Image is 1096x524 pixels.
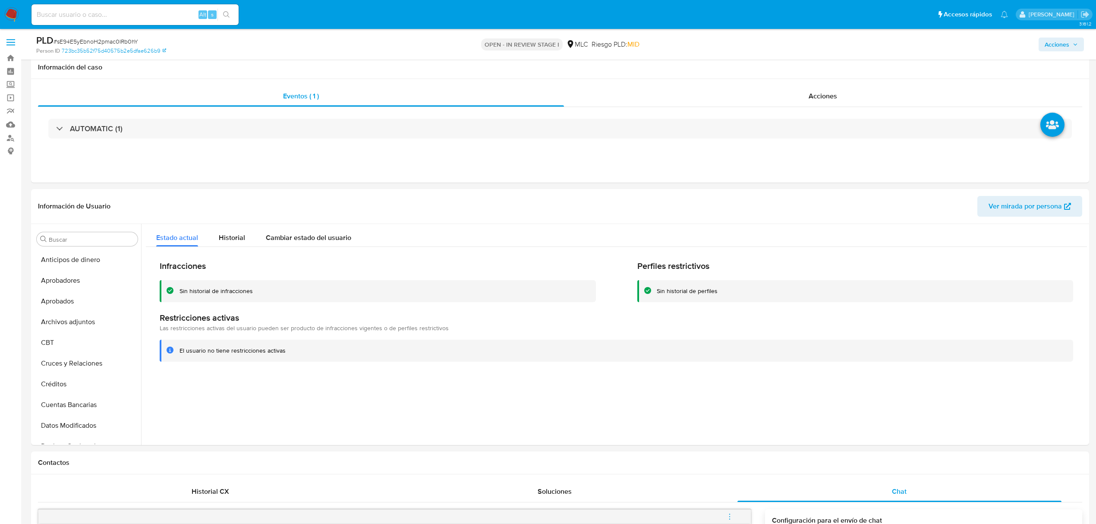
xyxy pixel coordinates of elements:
button: Buscar [40,236,47,243]
div: AUTOMATIC (1) [48,119,1072,139]
button: Archivos adjuntos [33,312,141,332]
button: Cuentas Bancarias [33,395,141,415]
b: PLD [36,33,54,47]
button: Cruces y Relaciones [33,353,141,374]
h3: AUTOMATIC (1) [70,124,123,133]
button: search-icon [217,9,235,21]
button: Ver mirada por persona [977,196,1082,217]
button: CBT [33,332,141,353]
p: OPEN - IN REVIEW STAGE I [481,38,563,51]
a: 723bc35b52f75d40575b2e5dfae626b9 [62,47,166,55]
span: # sE94E5yEbnoH2pmac0IRb0hY [54,37,138,46]
span: Acciones [809,91,837,101]
button: Aprobadores [33,270,141,291]
p: aline.magdaleno@mercadolibre.com [1029,10,1077,19]
span: Riesgo PLD: [592,40,639,49]
input: Buscar [49,236,134,243]
span: Soluciones [538,486,572,496]
span: Accesos rápidos [944,10,992,19]
h1: Información de Usuario [38,202,110,211]
span: Eventos ( 1 ) [283,91,319,101]
span: Historial CX [192,486,229,496]
span: s [211,10,214,19]
button: Datos Modificados [33,415,141,436]
button: Anticipos de dinero [33,249,141,270]
span: Chat [892,486,907,496]
button: Créditos [33,374,141,395]
b: Person ID [36,47,60,55]
span: Acciones [1045,38,1069,51]
button: Aprobados [33,291,141,312]
h1: Información del caso [38,63,1082,72]
button: Acciones [1039,38,1084,51]
button: Devices Geolocation [33,436,141,457]
div: MLC [566,40,588,49]
h1: Contactos [38,458,1082,467]
span: Alt [199,10,206,19]
input: Buscar usuario o caso... [31,9,239,20]
span: MID [627,39,639,49]
a: Salir [1080,10,1090,19]
span: Ver mirada por persona [989,196,1062,217]
a: Notificaciones [1001,11,1008,18]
